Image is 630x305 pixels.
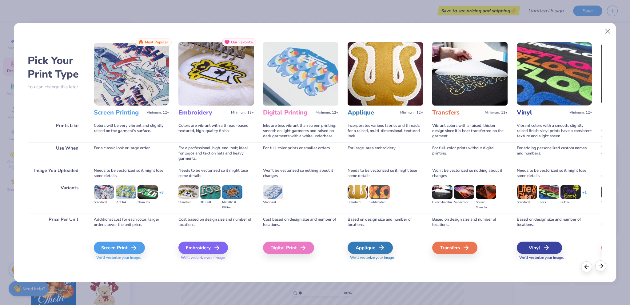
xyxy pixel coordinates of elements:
[28,84,85,90] p: You can change this later.
[263,165,338,182] div: Won't be vectorized so nothing about it changes
[601,200,622,205] div: Standard
[454,200,474,205] div: Supacolor
[178,142,254,165] div: For a professional, high-end look; ideal for logos and text on hats and heavy garments.
[94,120,169,142] div: Colors will be very vibrant and slightly raised on the garment's surface.
[476,200,496,210] div: Screen Transfer
[517,42,592,106] img: Vinyl
[432,242,477,254] div: Transfers
[602,26,614,37] button: Close
[517,142,592,165] div: For adding personalized custom names and numbers.
[159,190,164,200] div: + 3
[94,185,114,199] img: Standard
[263,200,283,205] div: Standard
[178,165,254,182] div: Needs to be vectorized so it might lose some details
[94,142,169,165] div: For a classic look or large order.
[517,185,537,199] img: Standard
[263,120,338,142] div: Inks are less vibrant than screen printing; smooth on light garments and raised on dark garments ...
[178,185,199,199] img: Standard
[28,182,85,214] div: Variants
[178,242,228,254] div: Embroidery
[231,40,253,44] span: Our Favorite
[348,142,423,165] div: For large-area embroidery.
[560,185,581,199] img: Glitter
[539,185,559,199] img: Flock
[485,110,508,115] span: Minimum: 12+
[138,185,158,199] img: Neon Ink
[178,200,199,205] div: Standard
[138,200,158,205] div: Neon Ink
[517,120,592,142] div: Vibrant colors with a smooth, slightly raised finish; vinyl prints have a consistent texture and ...
[432,214,508,231] div: Based on design size and number of locations.
[476,185,496,199] img: Screen Transfer
[28,165,85,182] div: Image You Uploaded
[348,109,398,117] h3: Applique
[348,42,423,106] img: Applique
[348,255,423,260] span: We'll vectorize your image.
[222,200,242,210] div: Metallic & Glitter
[348,214,423,231] div: Based on design size and number of locations.
[432,142,508,165] div: For full-color prints without digital printing.
[28,120,85,142] div: Prints Like
[517,109,567,117] h3: Vinyl
[517,200,537,205] div: Standard
[432,165,508,182] div: Won't be vectorized so nothing about it changes
[94,200,114,205] div: Standard
[263,214,338,231] div: Cost based on design size and number of locations.
[178,109,229,117] h3: Embroidery
[432,120,508,142] div: Vibrant colors with a raised, thicker design since it is heat transferred on the garment.
[582,190,587,200] div: + 1
[432,185,453,199] img: Direct-to-film
[28,214,85,231] div: Price Per Unit
[369,200,390,205] div: Sublimated
[263,142,338,165] div: For full-color prints or smaller orders.
[222,185,242,199] img: Metallic & Glitter
[432,42,508,106] img: Transfers
[316,110,338,115] span: Minimum: 12+
[178,214,254,231] div: Cost based on design size and number of locations.
[517,255,592,260] span: We'll vectorize your image.
[145,40,168,44] span: Most Popular
[454,185,474,199] img: Supacolor
[200,185,221,199] img: 3D Puff
[369,185,390,199] img: Sublimated
[348,165,423,182] div: Needs to be vectorized so it might lose some details
[517,214,592,231] div: Based on design size and number of locations.
[348,185,368,199] img: Standard
[601,185,622,199] img: Standard
[178,42,254,106] img: Embroidery
[432,200,453,205] div: Direct-to-film
[94,165,169,182] div: Needs to be vectorized so it might lose some details
[200,200,221,205] div: 3D Puff
[116,200,136,205] div: Puff Ink
[146,110,169,115] span: Minimum: 12+
[94,214,169,231] div: Additional cost for each color; larger orders lower the unit price.
[539,200,559,205] div: Flock
[263,42,338,106] img: Digital Printing
[231,110,254,115] span: Minimum: 12+
[178,255,254,260] span: We'll vectorize your image.
[94,109,144,117] h3: Screen Printing
[263,185,283,199] img: Standard
[517,165,592,182] div: Needs to be vectorized so it might lose some details
[400,110,423,115] span: Minimum: 12+
[178,120,254,142] div: Colors are vibrant with a thread-based textured, high-quality finish.
[94,242,145,254] div: Screen Print
[560,200,581,205] div: Glitter
[94,42,169,106] img: Screen Printing
[28,142,85,165] div: Use When
[263,242,314,254] div: Digital Print
[348,242,393,254] div: Applique
[28,54,85,81] h2: Pick Your Print Type
[348,200,368,205] div: Standard
[116,185,136,199] img: Puff Ink
[432,109,482,117] h3: Transfers
[348,120,423,142] div: Incorporates various fabrics and threads for a raised, multi-dimensional, textured look.
[569,110,592,115] span: Minimum: 12+
[94,255,169,260] span: We'll vectorize your image.
[517,242,562,254] div: Vinyl
[263,109,313,117] h3: Digital Printing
